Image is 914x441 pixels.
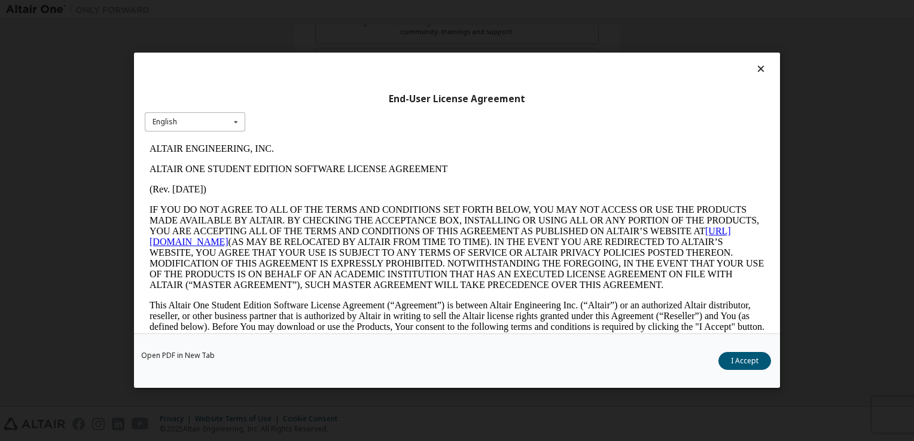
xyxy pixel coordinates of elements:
[5,45,620,56] p: (Rev. [DATE])
[141,353,215,360] a: Open PDF in New Tab
[5,87,586,108] a: [URL][DOMAIN_NAME]
[5,5,620,16] p: ALTAIR ENGINEERING, INC.
[5,66,620,152] p: IF YOU DO NOT AGREE TO ALL OF THE TERMS AND CONDITIONS SET FORTH BELOW, YOU MAY NOT ACCESS OR USE...
[5,161,620,204] p: This Altair One Student Edition Software License Agreement (“Agreement”) is between Altair Engine...
[153,118,177,125] div: English
[145,93,769,105] div: End-User License Agreement
[5,25,620,36] p: ALTAIR ONE STUDENT EDITION SOFTWARE LICENSE AGREEMENT
[718,353,771,370] button: I Accept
